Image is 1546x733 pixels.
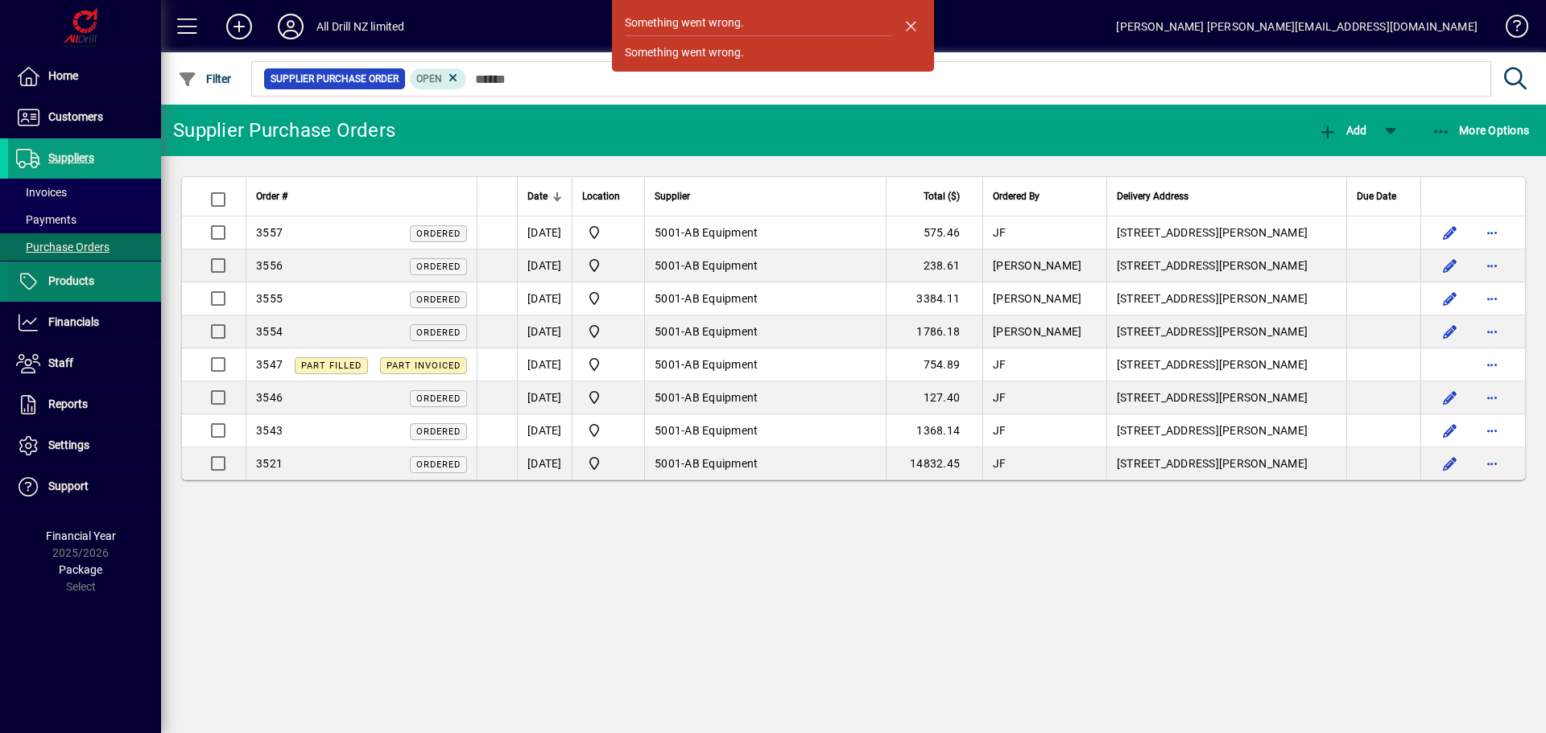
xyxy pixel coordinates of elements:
[386,360,461,371] span: Part Invoiced
[1106,381,1346,414] td: [STREET_ADDRESS][PERSON_NAME]
[1479,418,1505,443] button: More options
[582,454,635,473] span: All Drill NZ Limited
[896,187,974,205] div: Total ($)
[684,259,758,272] span: AB Equipment
[256,391,283,404] span: 3546
[517,282,572,315] td: [DATE]
[684,358,758,371] span: AB Equipment
[48,151,94,164] span: Suppliers
[886,381,982,414] td: 127.40
[1437,220,1463,245] button: Edit
[256,187,287,205] span: Order #
[256,187,467,205] div: Order #
[993,187,1040,205] span: Ordered By
[924,187,960,205] span: Total ($)
[582,256,635,275] span: All Drill NZ Limited
[213,12,265,41] button: Add
[582,187,620,205] span: Location
[8,303,161,343] a: Financials
[256,457,283,470] span: 3521
[655,187,690,205] span: Supplier
[644,414,886,447] td: -
[655,259,681,272] span: 5001
[16,213,76,226] span: Payments
[8,261,161,302] a: Products
[1479,319,1505,344] button: More options
[256,424,283,437] span: 3543
[644,447,886,480] td: -
[1437,286,1463,311] button: Edit
[993,424,1007,437] span: JF
[527,187,562,205] div: Date
[416,73,442,84] span: Open
[1479,286,1505,311] button: More options
[416,393,461,404] span: Ordered
[644,348,886,381] td: -
[993,259,1081,272] span: [PERSON_NAME]
[517,315,572,348] td: [DATE]
[416,294,461,305] span: Ordered
[410,68,467,89] mat-chip: Completion Status: Open
[1106,315,1346,348] td: [STREET_ADDRESS][PERSON_NAME]
[1117,187,1188,205] span: Delivery Address
[644,249,886,282] td: -
[8,97,161,138] a: Customers
[48,397,88,410] span: Reports
[644,315,886,348] td: -
[582,289,635,308] span: All Drill NZ Limited
[173,117,395,143] div: Supplier Purchase Orders
[16,241,110,253] span: Purchase Orders
[655,358,681,371] span: 5001
[993,457,1007,470] span: JF
[1494,3,1526,56] a: Knowledge Base
[48,439,89,451] span: Settings
[256,292,283,305] span: 3555
[684,457,758,470] span: AB Equipment
[1357,187,1396,205] span: Due Date
[1479,253,1505,278] button: More options
[301,360,362,371] span: Part Filled
[517,414,572,447] td: [DATE]
[256,259,283,272] span: 3556
[644,282,886,315] td: -
[655,292,681,305] span: 5001
[1106,414,1346,447] td: [STREET_ADDRESS][PERSON_NAME]
[993,325,1081,338] span: [PERSON_NAME]
[256,226,283,239] span: 3557
[655,226,681,239] span: 5001
[582,322,635,341] span: All Drill NZ Limited
[527,187,548,205] span: Date
[582,421,635,440] span: All Drill NZ Limited
[1428,116,1534,145] button: More Options
[1479,385,1505,410] button: More options
[256,358,283,371] span: 3547
[993,226,1007,239] span: JF
[1106,282,1346,315] td: [STREET_ADDRESS][PERSON_NAME]
[1479,220,1505,245] button: More options
[8,385,161,425] a: Reports
[684,226,758,239] span: AB Equipment
[48,69,78,82] span: Home
[1314,116,1370,145] button: Add
[271,71,399,87] span: Supplier Purchase Order
[582,388,635,407] span: All Drill NZ Limited
[265,12,316,41] button: Profile
[517,381,572,414] td: [DATE]
[886,249,982,282] td: 238.61
[582,223,635,242] span: All Drill NZ Limited
[1432,124,1530,137] span: More Options
[886,216,982,249] td: 575.46
[59,563,102,576] span: Package
[46,529,116,542] span: Financial Year
[684,325,758,338] span: AB Equipment
[517,216,572,249] td: [DATE]
[993,391,1007,404] span: JF
[684,292,758,305] span: AB Equipment
[8,179,161,206] a: Invoices
[886,315,982,348] td: 1786.18
[16,186,67,199] span: Invoices
[8,344,161,384] a: Staff
[684,424,758,437] span: AB Equipment
[416,459,461,470] span: Ordered
[655,424,681,437] span: 5001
